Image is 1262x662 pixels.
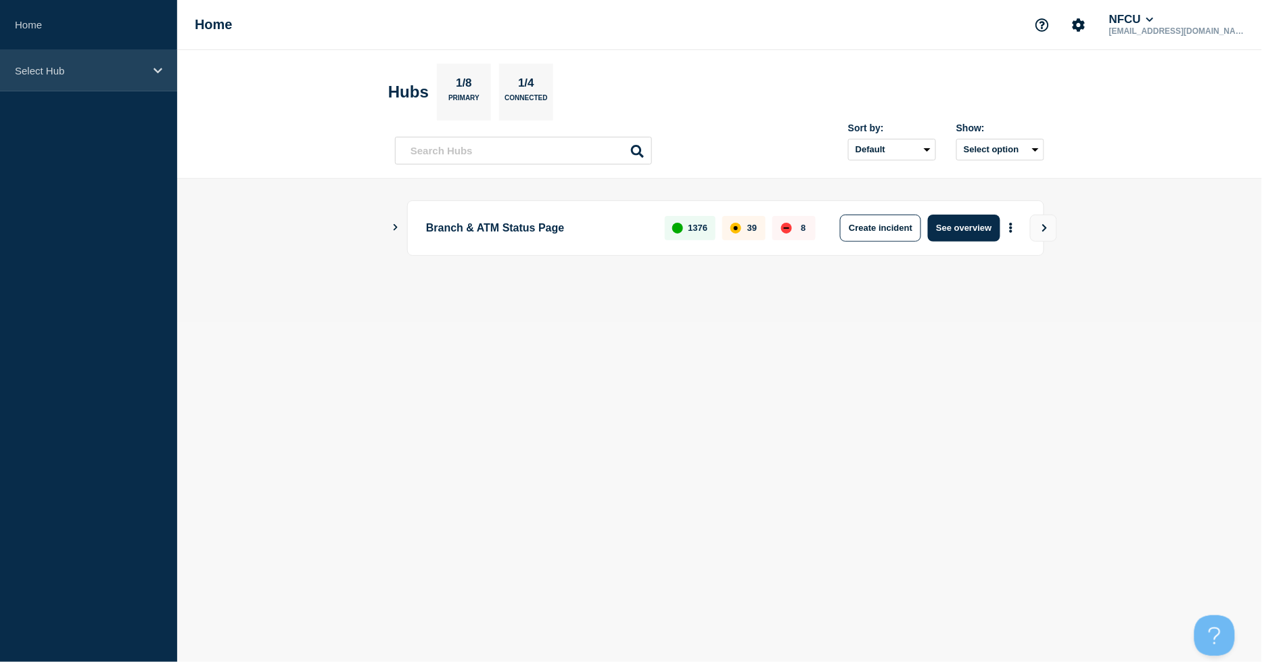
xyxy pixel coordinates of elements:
button: Support [1028,11,1056,39]
button: See overview [928,215,1000,242]
p: Primary [448,94,480,108]
div: Show: [956,123,1044,133]
button: Account settings [1065,11,1093,39]
p: [EMAIL_ADDRESS][DOMAIN_NAME] [1106,26,1247,36]
iframe: Help Scout Beacon - Open [1194,615,1235,656]
p: Select Hub [15,65,145,76]
select: Sort by [848,139,936,160]
p: 8 [801,223,805,233]
div: affected [730,223,741,234]
button: Create incident [840,215,921,242]
button: More actions [1002,215,1020,240]
h2: Hubs [388,83,429,102]
button: View [1030,215,1057,242]
button: Show Connected Hubs [392,223,399,233]
div: down [781,223,792,234]
p: 1/8 [451,76,477,94]
div: Sort by: [848,123,936,133]
div: up [672,223,683,234]
p: 1376 [688,223,707,233]
p: Connected [505,94,547,108]
h1: Home [195,17,233,32]
p: 1/4 [513,76,540,94]
button: NFCU [1106,13,1156,26]
button: Select option [956,139,1044,160]
p: Branch & ATM Status Page [426,215,649,242]
p: 39 [747,223,757,233]
input: Search Hubs [395,137,652,164]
